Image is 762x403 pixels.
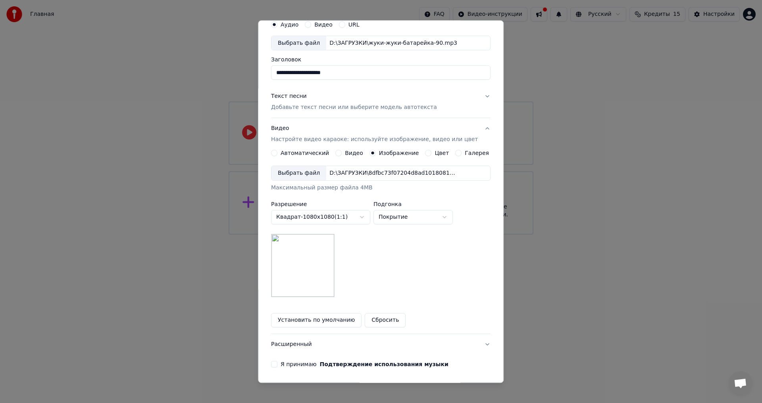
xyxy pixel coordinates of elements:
[271,57,491,63] label: Заголовок
[314,22,333,27] label: Видео
[271,313,362,328] button: Установить по умолчанию
[365,313,406,328] button: Сбросить
[373,202,453,207] label: Подгонка
[281,22,298,27] label: Аудио
[281,151,329,156] label: Автоматический
[271,334,491,355] button: Расширенный
[271,118,491,150] button: ВидеоНастройте видео караоке: используйте изображение, видео или цвет
[435,151,449,156] label: Цвет
[271,136,478,144] p: Настройте видео караоке: используйте изображение, видео или цвет
[326,39,460,47] div: D:\ЗАГРУЗКИ\жуки-жуки-батарейка-90.mp3
[271,104,437,112] p: Добавьте текст песни или выберите модель автотекста
[281,362,448,367] label: Я принимаю
[348,22,360,27] label: URL
[271,150,491,334] div: ВидеоНастройте видео караоке: используйте изображение, видео или цвет
[271,184,491,192] div: Максимальный размер файла 4MB
[271,202,370,207] label: Разрешение
[320,362,448,367] button: Я принимаю
[379,151,419,156] label: Изображение
[271,86,491,118] button: Текст песниДобавьте текст песни или выберите модель автотекста
[271,125,478,144] div: Видео
[326,170,461,178] div: D:\ЗАГРУЗКИ\8dfbc73f07204d8ad1018081836eb508.jpg
[271,166,326,181] div: Выбрать файл
[271,36,326,50] div: Выбрать файл
[465,151,489,156] label: Галерея
[271,93,307,101] div: Текст песни
[345,151,363,156] label: Видео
